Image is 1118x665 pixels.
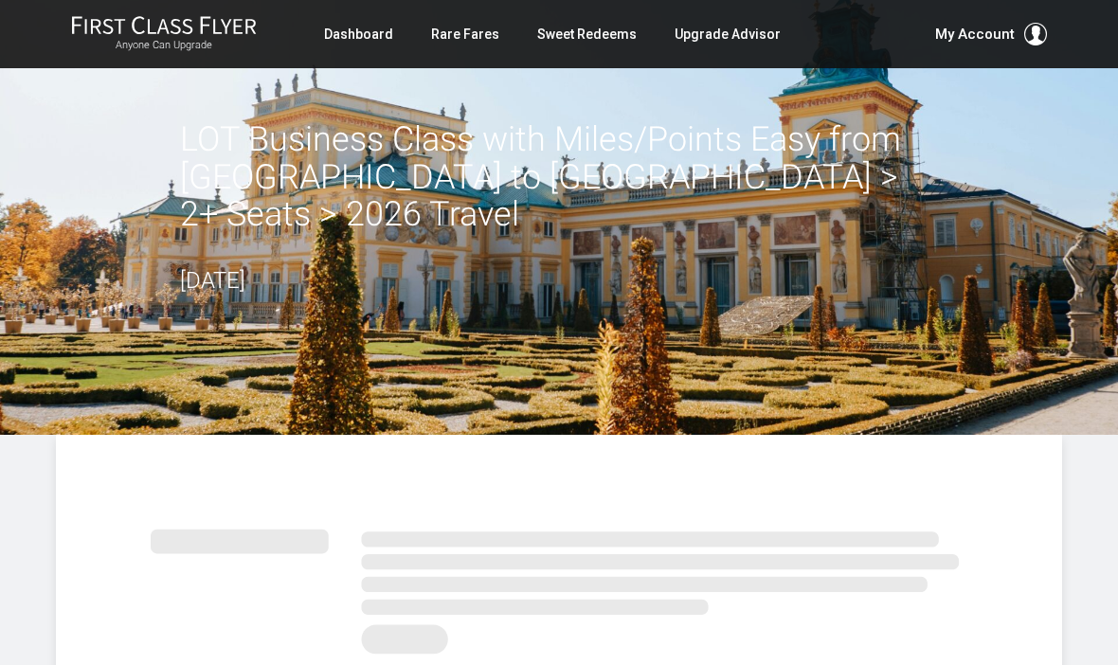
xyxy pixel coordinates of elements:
a: Rare Fares [431,17,499,51]
span: My Account [935,23,1015,45]
a: First Class FlyerAnyone Can Upgrade [71,15,257,53]
h2: LOT Business Class with Miles/Points Easy from [GEOGRAPHIC_DATA] to [GEOGRAPHIC_DATA] > 2+ Seats ... [180,121,938,234]
a: Sweet Redeems [537,17,637,51]
small: Anyone Can Upgrade [71,39,257,52]
a: Upgrade Advisor [675,17,781,51]
a: Dashboard [324,17,393,51]
time: [DATE] [180,267,245,294]
button: My Account [935,23,1047,45]
img: First Class Flyer [71,15,257,35]
img: summary.svg [151,511,967,662]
